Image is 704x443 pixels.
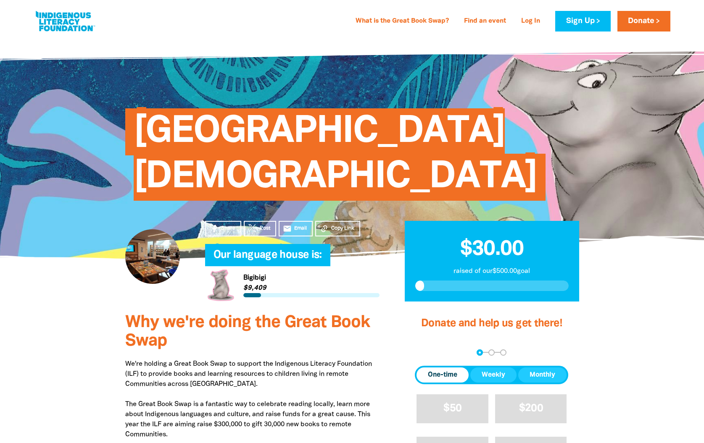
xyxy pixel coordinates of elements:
span: Why we're doing the Great Book Swap [125,315,370,349]
span: $50 [443,404,461,413]
span: Weekly [482,370,505,380]
a: What is the Great Book Swap? [351,15,454,28]
h6: My Team [205,258,380,263]
p: raised of our $500.00 goal [415,266,569,276]
button: One-time [417,367,469,383]
i: email [283,224,292,233]
a: Donate [617,11,670,31]
button: $50 [417,394,488,423]
span: [GEOGRAPHIC_DATA][DEMOGRAPHIC_DATA] [134,115,538,201]
span: Monthly [530,370,555,380]
a: emailEmail [279,221,313,236]
a: Sign Up [555,11,610,31]
span: Donate and help us get there! [421,319,562,328]
span: Copy Link [331,225,354,232]
span: $200 [519,404,543,413]
button: $200 [495,394,567,423]
span: Our language house is: [214,250,322,266]
a: Find an event [459,15,511,28]
span: Share [221,225,235,232]
button: Copy Link [315,221,360,236]
a: Share [205,221,241,236]
button: Navigate to step 1 of 3 to enter your donation amount [477,349,483,356]
button: Weekly [470,367,517,383]
a: Post [244,221,276,236]
span: $30.00 [460,240,524,259]
button: Navigate to step 2 of 3 to enter your details [488,349,495,356]
div: Donation frequency [415,366,568,384]
a: Log In [516,15,545,28]
button: Navigate to step 3 of 3 to enter your payment details [500,349,506,356]
button: Monthly [518,367,567,383]
span: One-time [428,370,457,380]
span: Post [260,225,270,232]
span: Email [294,225,307,232]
